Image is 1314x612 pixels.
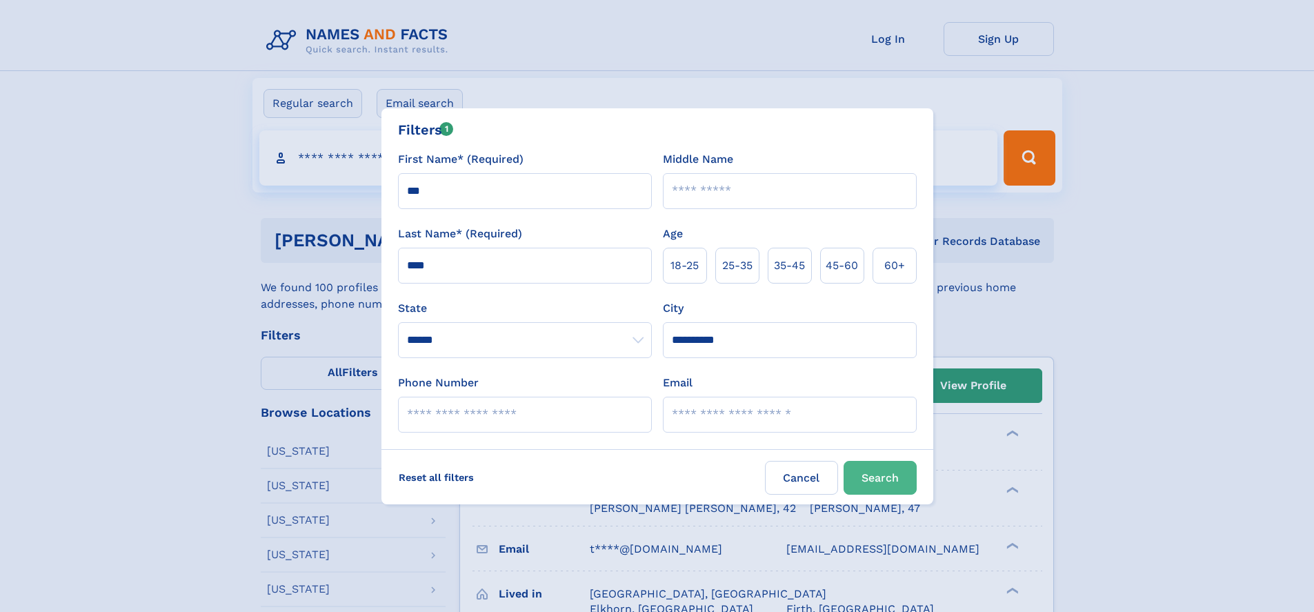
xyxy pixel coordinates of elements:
label: Reset all filters [390,461,483,494]
span: 25‑35 [722,257,753,274]
span: 45‑60 [826,257,858,274]
label: Middle Name [663,151,733,168]
label: Cancel [765,461,838,495]
label: Email [663,375,693,391]
span: 60+ [884,257,905,274]
label: State [398,300,652,317]
button: Search [844,461,917,495]
div: Filters [398,119,454,140]
label: Last Name* (Required) [398,226,522,242]
label: Age [663,226,683,242]
label: Phone Number [398,375,479,391]
span: 18‑25 [670,257,699,274]
span: 35‑45 [774,257,805,274]
label: City [663,300,684,317]
label: First Name* (Required) [398,151,524,168]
